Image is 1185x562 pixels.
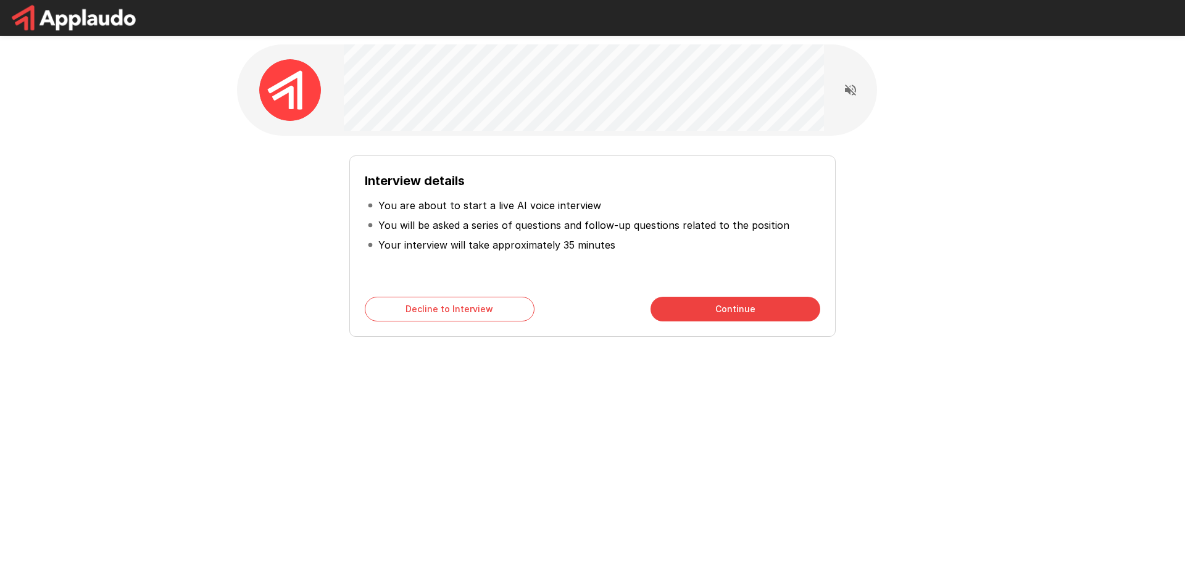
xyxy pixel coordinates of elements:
button: Read questions aloud [838,78,863,102]
p: Your interview will take approximately 35 minutes [378,238,615,252]
img: applaudo_avatar.png [259,59,321,121]
button: Continue [651,297,820,321]
p: You will be asked a series of questions and follow-up questions related to the position [378,218,789,233]
b: Interview details [365,173,465,188]
button: Decline to Interview [365,297,534,321]
p: You are about to start a live AI voice interview [378,198,601,213]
